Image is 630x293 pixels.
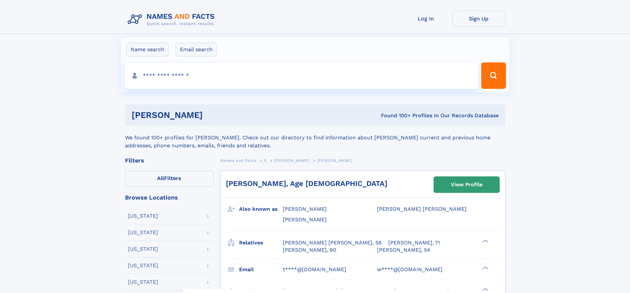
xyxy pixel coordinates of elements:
[125,126,505,150] div: We found 100+ profiles for [PERSON_NAME]. Check out our directory to find information about [PERS...
[176,43,217,56] label: Email search
[264,158,267,163] span: S
[434,177,499,193] a: View Profile
[481,239,489,243] div: ❯
[157,175,164,181] span: All
[125,11,220,28] img: Logo Names and Facts
[226,179,387,188] a: [PERSON_NAME], Age [DEMOGRAPHIC_DATA]
[220,156,257,165] a: Names and Facts
[283,216,327,223] span: [PERSON_NAME]
[125,195,214,201] div: Browse Locations
[264,156,267,165] a: S
[388,239,440,246] a: [PERSON_NAME], 71
[128,213,158,219] div: [US_STATE]
[128,230,158,235] div: [US_STATE]
[125,171,214,187] label: Filters
[239,237,283,248] h3: Relatives
[481,266,489,270] div: ❯
[128,279,158,285] div: [US_STATE]
[399,11,452,27] a: Log In
[274,156,310,165] a: [PERSON_NAME]
[128,263,158,268] div: [US_STATE]
[377,206,467,212] span: [PERSON_NAME] [PERSON_NAME]
[283,206,327,212] span: [PERSON_NAME]
[274,158,310,163] span: [PERSON_NAME]
[452,11,505,27] a: Sign Up
[283,239,382,246] a: [PERSON_NAME] [PERSON_NAME], 58
[481,62,506,89] button: Search Button
[125,158,214,164] div: Filters
[283,246,336,254] a: [PERSON_NAME], 90
[451,177,483,192] div: View Profile
[132,111,292,119] h1: [PERSON_NAME]
[128,246,158,252] div: [US_STATE]
[126,43,169,56] label: Name search
[317,158,353,163] span: [PERSON_NAME]
[377,246,430,254] a: [PERSON_NAME], 54
[239,264,283,275] h3: Email
[292,112,499,119] div: Found 100+ Profiles In Our Records Database
[239,203,283,215] h3: Also known as
[124,62,479,89] input: search input
[481,287,489,291] div: ❯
